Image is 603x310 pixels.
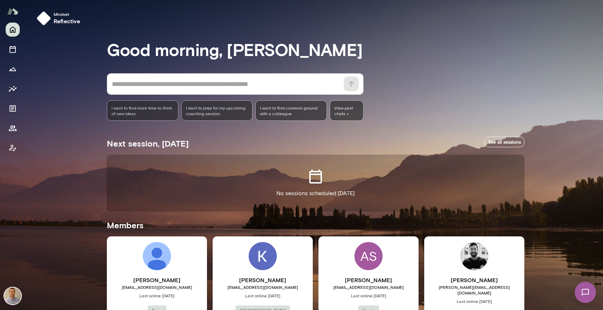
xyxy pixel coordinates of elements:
[424,276,524,284] h6: [PERSON_NAME]
[111,105,174,116] span: I want to find more time to think of new ideas
[318,276,419,284] h6: [PERSON_NAME]
[318,284,419,290] span: [EMAIL_ADDRESS][DOMAIN_NAME]
[107,219,524,231] h5: Members
[213,284,313,290] span: [EMAIL_ADDRESS][DOMAIN_NAME]
[186,105,248,116] span: I want to prep for my upcoming coaching session
[460,242,488,270] img: Chris Lysiuk
[6,42,20,56] button: Sessions
[107,100,178,121] div: I want to find more time to think of new ideas
[330,100,364,121] span: View past chats ->
[107,276,207,284] h6: [PERSON_NAME]
[213,276,313,284] h6: [PERSON_NAME]
[34,8,86,28] button: Mindsetreflective
[213,293,313,298] span: Last online [DATE]
[143,242,171,270] img: Lauren Blake
[107,39,524,59] h3: Good morning, [PERSON_NAME]
[485,137,524,148] a: See all sessions
[181,100,253,121] div: I want to prep for my upcoming coaching session
[107,138,189,149] h5: Next session, [DATE]
[249,242,277,270] img: Kevin Rippon
[354,242,383,270] div: AS
[37,11,51,25] img: mindset
[107,284,207,290] span: [EMAIL_ADDRESS][DOMAIN_NAME]
[255,100,327,121] div: I want to find common ground with a colleague
[6,141,20,155] button: Client app
[107,293,207,298] span: Last online [DATE]
[318,293,419,298] span: Last online [DATE]
[4,287,21,304] img: Kevin Au
[54,11,80,17] span: Mindset
[54,17,80,25] h6: reflective
[260,105,322,116] span: I want to find common ground with a colleague
[6,101,20,116] button: Documents
[7,5,18,18] img: Mento
[6,23,20,37] button: Home
[6,82,20,96] button: Insights
[6,121,20,135] button: Members
[6,62,20,76] button: Growth Plan
[276,189,355,198] p: No sessions scheduled [DATE]
[424,298,524,304] span: Last online [DATE]
[424,284,524,296] span: [PERSON_NAME][EMAIL_ADDRESS][DOMAIN_NAME]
